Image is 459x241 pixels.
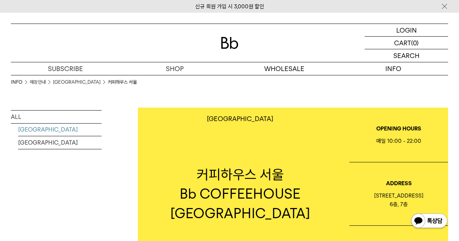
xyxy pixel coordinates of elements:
p: OPENING HOURS [349,124,448,133]
div: [STREET_ADDRESS] 6층, 7층 [349,191,448,209]
p: LOGIN [396,24,417,36]
p: INFO [339,62,448,75]
p: WHOLESALE [230,62,339,75]
li: INFO [11,79,30,86]
a: [GEOGRAPHIC_DATA] [18,123,102,136]
p: Bb COFFEEHOUSE [GEOGRAPHIC_DATA] [138,184,342,223]
p: 커피하우스 서울 [138,165,342,184]
a: [GEOGRAPHIC_DATA] [18,136,102,149]
a: 신규 회원 가입 시 3,000원 할인 [195,3,264,10]
p: SEARCH [393,49,419,62]
img: 로고 [221,37,238,49]
img: 카카오톡 채널 1:1 채팅 버튼 [410,213,448,230]
a: LOGIN [365,24,448,37]
a: SUBSCRIBE [11,62,120,75]
li: 커피하우스 서울 [108,79,137,86]
p: (0) [411,37,419,49]
a: [GEOGRAPHIC_DATA] [53,79,101,86]
a: SHOP [120,62,229,75]
div: 매일 10:00 - 22:00 [349,137,448,145]
a: 매장안내 [30,79,46,86]
p: [GEOGRAPHIC_DATA] [207,115,273,122]
p: CART [394,37,411,49]
a: CART (0) [365,37,448,49]
a: ALL [11,111,102,123]
p: ADDRESS [349,179,448,188]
